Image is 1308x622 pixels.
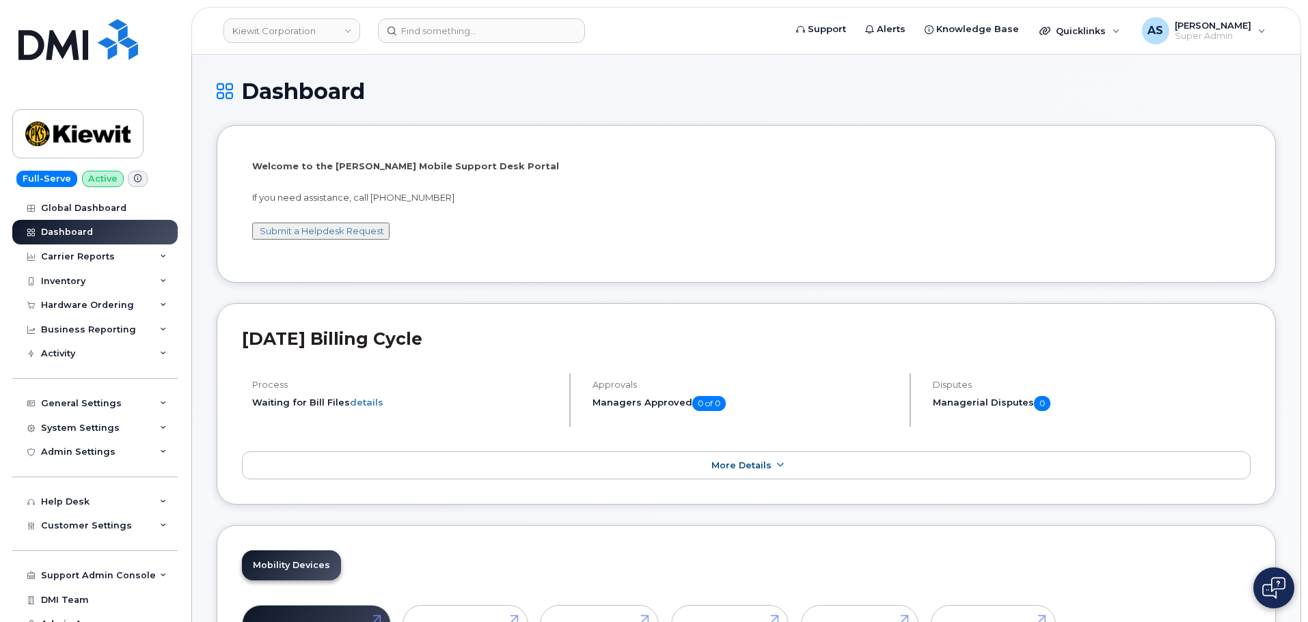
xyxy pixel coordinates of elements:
h4: Process [252,380,558,390]
h5: Managers Approved [592,396,898,411]
h5: Managerial Disputes [933,396,1251,411]
a: Submit a Helpdesk Request [260,225,384,236]
button: Submit a Helpdesk Request [252,223,390,240]
h2: [DATE] Billing Cycle [242,328,1251,349]
p: Welcome to the [PERSON_NAME] Mobile Support Desk Portal [252,160,1240,173]
h1: Dashboard [217,79,1276,103]
span: More Details [711,460,772,470]
li: Waiting for Bill Files [252,396,558,409]
span: 0 [1034,396,1050,411]
p: If you need assistance, call [PHONE_NUMBER] [252,191,1240,204]
a: Mobility Devices [242,550,341,580]
span: 0 of 0 [692,396,726,411]
img: Open chat [1262,577,1285,599]
h4: Disputes [933,380,1251,390]
a: details [350,397,383,408]
h4: Approvals [592,380,898,390]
